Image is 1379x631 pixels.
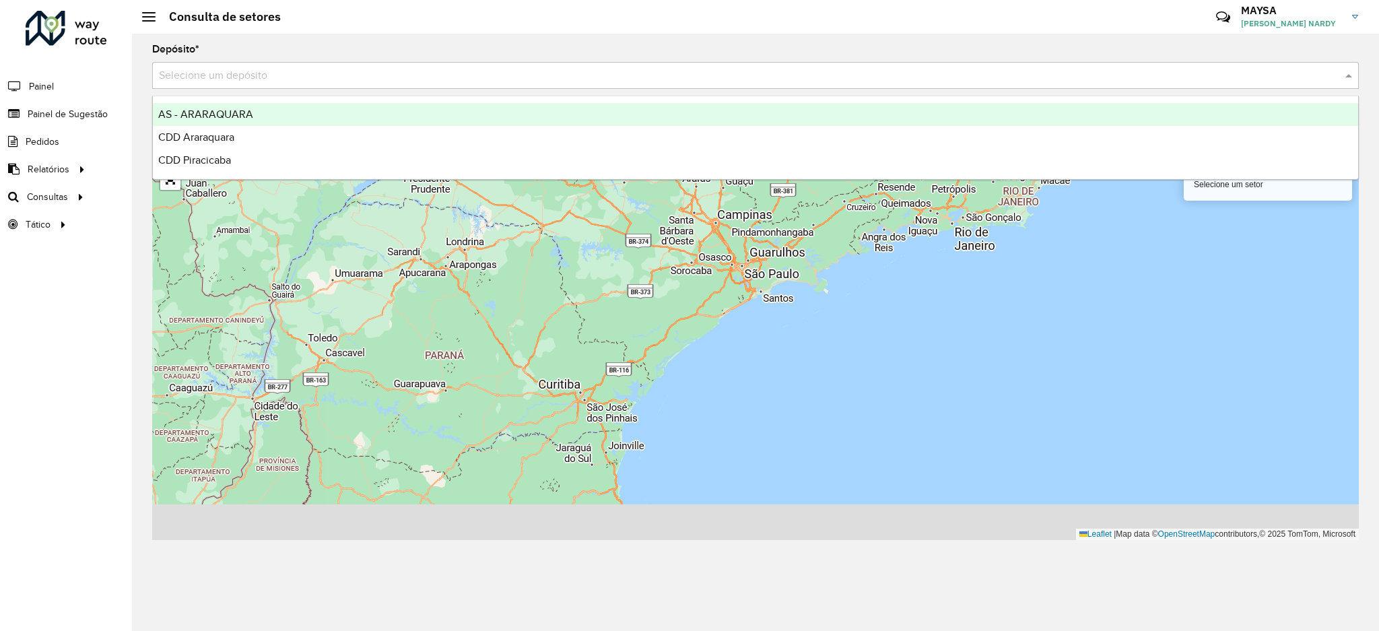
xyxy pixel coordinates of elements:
[1079,529,1112,539] a: Leaflet
[156,9,281,24] h2: Consulta de setores
[29,79,54,94] span: Painel
[26,218,51,232] span: Tático
[1241,18,1342,30] span: [PERSON_NAME] NARDY
[28,162,69,176] span: Relatórios
[1241,4,1342,17] h3: MAYSA
[158,154,231,166] span: CDD Piracicaba
[1076,529,1359,540] div: Map data © contributors,© 2025 TomTom, Microsoft
[160,170,180,190] a: Abrir mapa em tela cheia
[28,107,108,121] span: Painel de Sugestão
[26,135,59,149] span: Pedidos
[1158,529,1215,539] a: OpenStreetMap
[1184,168,1352,201] div: Selecione um setor
[152,96,1359,180] ng-dropdown-panel: Options list
[1209,3,1238,32] a: Contato Rápido
[158,131,234,143] span: CDD Araraquara
[1114,529,1116,539] span: |
[158,108,253,120] span: AS - ARARAQUARA
[152,41,199,57] label: Depósito
[27,190,68,204] span: Consultas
